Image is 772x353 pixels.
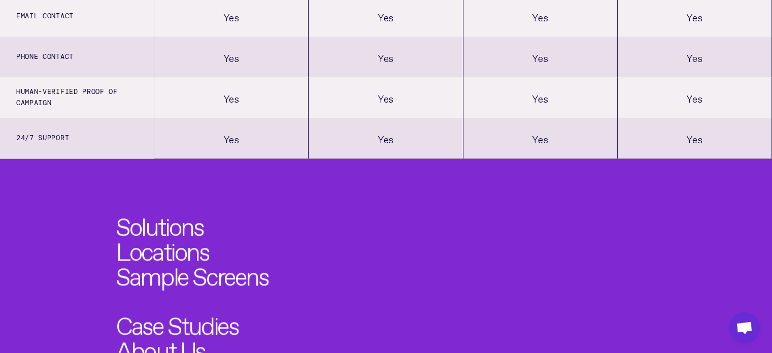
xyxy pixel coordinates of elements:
[309,118,463,158] div: Yes
[729,312,760,343] div: Open chat
[618,37,772,77] div: Yes
[463,37,618,77] div: Yes
[309,37,463,77] div: Yes
[154,77,309,118] div: Yes
[116,261,268,286] a: Sample Screens
[154,118,309,158] div: Yes
[116,211,203,236] a: Solutions
[618,118,772,158] div: Yes
[618,77,772,118] div: Yes
[463,118,618,158] div: Yes
[154,37,309,77] div: Yes
[116,310,238,335] a: Case Studies
[463,77,618,118] div: Yes
[309,77,463,118] div: Yes
[116,236,209,261] a: Locations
